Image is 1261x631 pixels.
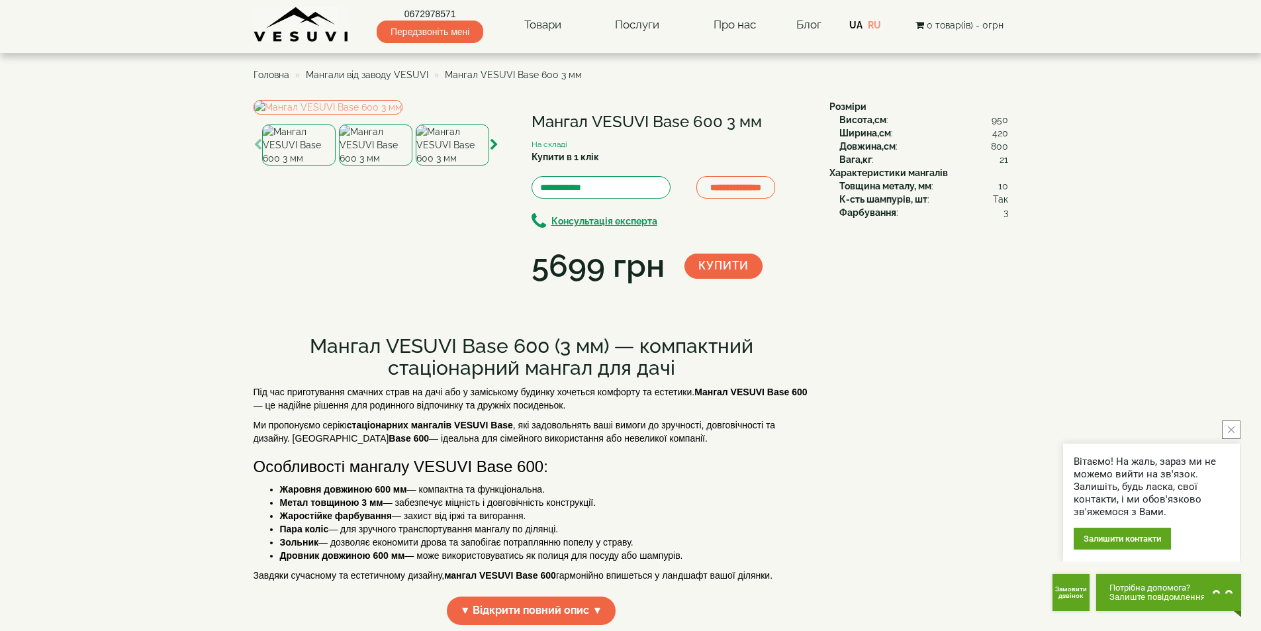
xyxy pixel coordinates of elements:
[992,113,1008,126] span: 950
[1000,153,1008,166] span: 21
[254,100,402,115] img: Мангал VESUVI Base 600 3 мм
[1004,206,1008,219] span: 3
[839,193,1008,206] div: :
[254,7,350,43] img: Завод VESUVI
[992,126,1008,140] span: 420
[532,244,665,289] div: 5699 грн
[602,10,673,40] a: Послуги
[839,179,1008,193] div: :
[280,484,407,495] strong: Жаровня довжиною 600 мм
[262,124,336,166] img: Мангал VESUVI Base 600 3 мм
[445,70,582,80] span: Мангал VESUVI Base 600 3 мм
[839,181,931,191] b: Товщина металу, мм
[839,194,927,205] b: К-сть шампурів, шт
[280,549,810,562] li: — може використовуватись як полиця для посуду або шампурів.
[280,524,329,534] strong: Пара коліс
[839,115,886,125] b: Висота,см
[839,113,1008,126] div: :
[254,385,810,412] p: Під час приготування смачних страв на дачі або у заміському будинку хочеться комфорту та естетики...
[868,20,881,30] a: RU
[1109,583,1205,593] span: Потрібна допомога?
[532,140,567,149] small: На складі
[280,536,810,549] li: — дозволяє економити дрова та запобігає потраплянню попелу у страву.
[254,569,810,582] p: Завдяки сучасному та естетичному дизайну, гармонійно впишеться у ландшафт вашої ділянки.
[927,20,1004,30] span: 0 товар(ів) - 0грн
[347,420,513,430] strong: стаціонарних мангалів VESUVI Base
[511,10,575,40] a: Товари
[1222,420,1240,439] button: close button
[1074,456,1229,518] div: Вітаємо! На жаль, зараз ми не можемо вийти на зв'язок. Залишіть, будь ласка, свої контакти, і ми ...
[694,387,807,397] strong: Мангал VESUVI Base 600
[551,216,657,226] b: Консультація експерта
[991,140,1008,153] span: 800
[839,141,896,152] b: Довжина,см
[849,20,863,30] a: UA
[280,510,392,521] strong: Жаростійке фарбування
[254,418,810,445] p: Ми пропонуємо серію , які задовольнять ваші вимоги до зручності, довговічності та дизайну. [GEOGR...
[377,21,483,43] span: Передзвоніть мені
[306,70,428,80] a: Мангали від заводу VESUVI
[444,570,556,581] strong: мангал VESUVI Base 600
[829,101,866,112] b: Розміри
[280,483,810,496] li: — компактна та функціональна.
[829,168,948,178] b: Характеристики мангалів
[839,140,1008,153] div: :
[1074,528,1171,550] div: Залишити контакти
[684,254,763,279] button: Купити
[839,128,891,138] b: Ширина,см
[254,70,289,80] a: Головна
[839,153,1008,166] div: :
[998,179,1008,193] span: 10
[700,10,769,40] a: Про нас
[339,124,412,166] img: Мангал VESUVI Base 600 3 мм
[280,550,405,561] strong: Дровник довжиною 600 мм
[280,497,383,508] strong: Метал товщиною 3 мм
[839,126,1008,140] div: :
[1096,574,1241,611] button: Chat button
[532,150,599,164] label: Купити в 1 клік
[254,458,810,475] h3: Особливості мангалу VESUVI Base 600:
[280,522,810,536] li: — для зручного транспортування мангалу по ділянці.
[254,335,810,379] h2: Мангал VESUVI Base 600 (3 мм) — компактний стаціонарний мангал для дачі
[993,193,1008,206] span: Так
[1055,586,1087,599] span: Замовити дзвінок
[416,124,489,166] img: Мангал VESUVI Base 600 3 мм
[1109,593,1205,602] span: Залиште повідомлення
[911,18,1007,32] button: 0 товар(ів) - 0грн
[389,433,429,444] strong: Base 600
[280,537,319,548] strong: Зольник
[796,18,821,31] a: Блог
[280,496,810,509] li: — забезпечує міцність і довговічність конструкції.
[447,597,616,625] span: ▼ Відкрити повний опис ▼
[532,113,810,130] h1: Мангал VESUVI Base 600 3 мм
[280,509,810,522] li: — захист від іржі та вигорання.
[839,154,872,165] b: Вага,кг
[839,206,1008,219] div: :
[377,7,483,21] a: 0672978571
[1052,574,1090,611] button: Get Call button
[839,207,896,218] b: Фарбування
